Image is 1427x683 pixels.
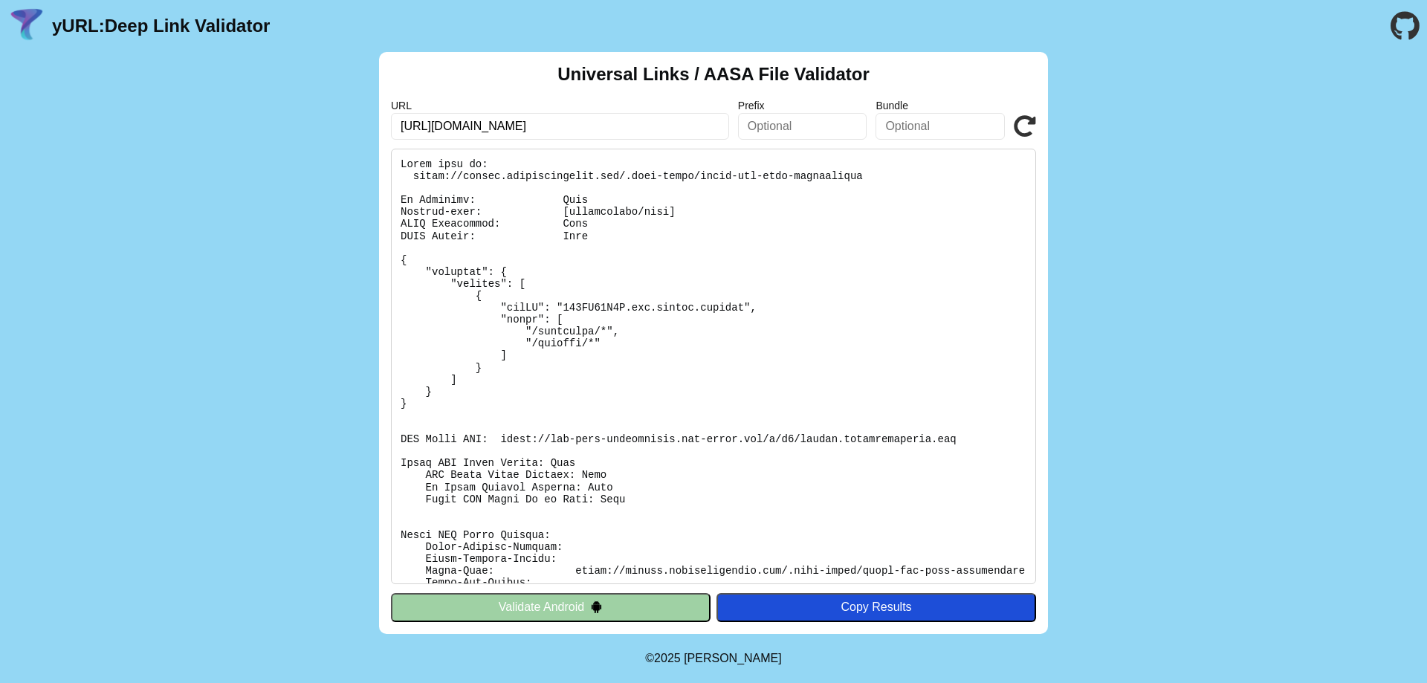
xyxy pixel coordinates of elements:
pre: Lorem ipsu do: sitam://consec.adipiscingelit.sed/.doei-tempo/incid-utl-etdo-magnaaliqua En Admini... [391,149,1036,584]
a: yURL:Deep Link Validator [52,16,270,36]
label: Bundle [876,100,1005,111]
a: Michael Ibragimchayev's Personal Site [684,652,782,664]
img: droidIcon.svg [590,601,603,613]
img: yURL Logo [7,7,46,45]
input: Required [391,113,729,140]
h2: Universal Links / AASA File Validator [557,64,870,85]
div: Copy Results [724,601,1029,614]
label: URL [391,100,729,111]
input: Optional [738,113,867,140]
button: Validate Android [391,593,711,621]
input: Optional [876,113,1005,140]
footer: © [645,634,781,683]
span: 2025 [654,652,681,664]
label: Prefix [738,100,867,111]
button: Copy Results [716,593,1036,621]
